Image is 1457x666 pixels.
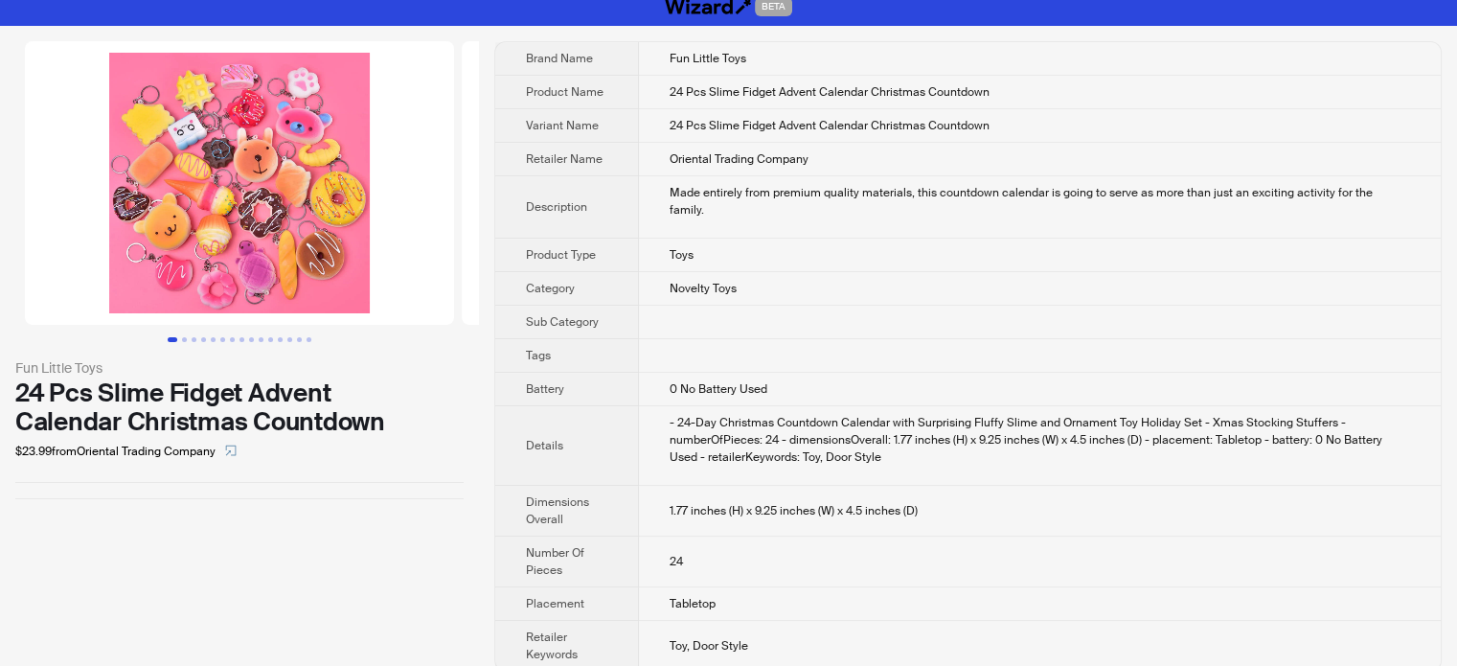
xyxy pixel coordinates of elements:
[25,41,454,325] img: 24 Pcs Slime Fidget Advent Calendar Christmas Countdown 24 Pcs Slime Fidget Advent Calendar Chris...
[670,281,737,296] span: Novelty Toys
[526,51,593,66] span: Brand Name
[526,247,596,263] span: Product Type
[670,151,808,167] span: Oriental Trading Company
[15,379,464,436] div: 24 Pcs Slime Fidget Advent Calendar Christmas Countdown
[670,184,1410,218] div: Made entirely from premium quality materials, this countdown calendar is going to serve as more t...
[220,337,225,342] button: Go to slide 6
[670,84,990,100] span: 24 Pcs Slime Fidget Advent Calendar Christmas Countdown
[670,503,918,518] span: 1.77 inches (H) x 9.25 inches (W) x 4.5 inches (D)
[670,554,683,569] span: 24
[268,337,273,342] button: Go to slide 11
[211,337,216,342] button: Go to slide 5
[526,545,584,578] span: Number Of Pieces
[526,630,578,662] span: Retailer Keywords
[287,337,292,342] button: Go to slide 13
[670,414,1410,466] div: - 24-Day Christmas Countdown Calendar with Surprising Fluffy Slime and Ornament Toy Holiday Set -...
[192,337,196,342] button: Go to slide 3
[225,445,237,456] span: select
[526,438,563,453] span: Details
[526,314,599,330] span: Sub Category
[526,596,584,611] span: Placement
[526,151,603,167] span: Retailer Name
[526,84,603,100] span: Product Name
[526,381,564,397] span: Battery
[670,638,748,654] span: Toy, Door Style
[526,199,587,215] span: Description
[670,381,767,397] span: 0 No Battery Used
[278,337,283,342] button: Go to slide 12
[230,337,235,342] button: Go to slide 7
[307,337,311,342] button: Go to slide 15
[182,337,187,342] button: Go to slide 2
[168,337,177,342] button: Go to slide 1
[462,41,891,325] img: 24 Pcs Slime Fidget Advent Calendar Christmas Countdown 24 Pcs Slime Fidget Advent Calendar Chris...
[526,348,551,363] span: Tags
[297,337,302,342] button: Go to slide 14
[670,51,746,66] span: Fun Little Toys
[201,337,206,342] button: Go to slide 4
[526,118,599,133] span: Variant Name
[670,247,694,263] span: Toys
[249,337,254,342] button: Go to slide 9
[259,337,263,342] button: Go to slide 10
[526,281,575,296] span: Category
[670,118,990,133] span: 24 Pcs Slime Fidget Advent Calendar Christmas Countdown
[670,596,716,611] span: Tabletop
[15,357,464,379] div: Fun Little Toys
[239,337,244,342] button: Go to slide 8
[15,436,464,467] div: $23.99 from Oriental Trading Company
[526,494,589,527] span: Dimensions Overall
